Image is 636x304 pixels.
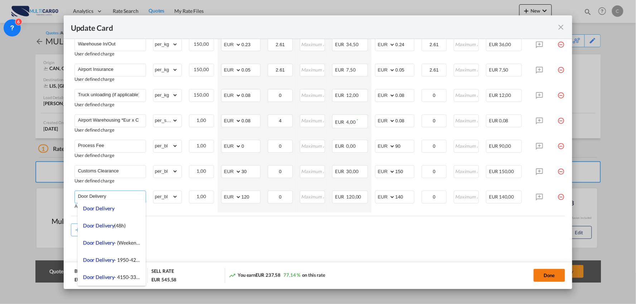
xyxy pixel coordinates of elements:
input: Maximum Amount [455,89,479,100]
span: 90,00 [499,143,511,149]
input: Minimum Amount [422,140,446,151]
select: per_shipment [154,115,178,126]
span: Door Delivery [83,222,115,229]
input: 140 [395,191,414,202]
div: EUR 308,00 [74,276,99,283]
input: Maximum Amount [301,191,325,202]
span: EUR [335,119,345,125]
span: 7,50 [499,67,509,73]
input: Maximum Amount [301,166,325,176]
select: per_kg [154,39,178,50]
input: Charge Name [78,166,146,176]
md-dialog: Update Card Port ... [64,15,573,289]
input: Minimum Amount [268,166,292,176]
div: User defined charge [74,102,146,107]
span: EUR [489,67,498,73]
md-input-container: Customs Clearance [75,166,146,176]
span: 34,50 [346,41,359,47]
span: Door Delivery - 4150-335 Porto [83,274,190,280]
span: EUR [335,143,345,149]
input: 0.08 [395,115,414,126]
div: User defined charge [74,153,146,158]
md-icon: icon-minus-circle-outline red-400-fg pt-7 [558,165,565,172]
span: EUR [489,118,498,123]
div: BUY RATE [74,268,96,276]
md-icon: icon-minus-circle-outline red-400-fg pt-7 [558,114,565,122]
input: 90 [395,140,414,151]
input: Charge Name [78,191,146,202]
div: User defined charge [74,127,146,133]
span: 0,00 [346,143,356,149]
input: 0.08 [242,115,260,126]
span: 1,00 [196,117,206,123]
input: 0.05 [395,64,414,75]
md-input-container: Airport Warehousing *Eur x CW x Day - up to 7day - min EUR 4,00 [75,115,146,126]
button: Add Leg [71,224,102,236]
md-icon: icon-minus-circle-outline red-400-fg pt-7 [558,191,565,198]
span: 150,00 [194,67,209,72]
span: 150,00 [194,41,209,47]
select: per_bl [154,166,178,177]
select: per_bl [154,191,178,202]
input: Maximum Amount [301,115,325,126]
input: Maximum Amount [455,115,479,126]
div: User defined charge [74,77,146,82]
input: Minimum Amount [422,115,446,126]
span: 12,00 [346,92,359,98]
md-icon: icon-minus-circle-outline red-400-fg pt-7 [558,89,565,96]
md-icon: icon-minus-circle-outline red-400-fg pt-7 [558,38,565,45]
input: Maximum Amount [455,140,479,151]
div: Adding a user defined charge [74,204,146,209]
input: Maximum Amount [455,166,479,176]
md-input-container: Airport Insurance [75,64,146,75]
span: 7,50 [346,67,356,73]
span: EUR [489,143,498,149]
span: Door Delivery [83,205,115,211]
input: Maximum Amount [455,64,479,75]
sup: Minimum amount [357,118,358,123]
span: 12,00 [499,92,511,98]
span: 0,08 [499,118,509,123]
md-icon: icon-plus md-link-fg s20 [74,226,81,234]
div: User defined charge [74,178,146,183]
span: Door Delivery (48h) [83,222,126,229]
input: 150 [395,166,414,176]
span: EUR [335,67,345,73]
input: Maximum Amount [455,39,479,49]
input: Minimum Amount [422,39,446,49]
input: 0.08 [242,89,260,100]
input: Minimum Amount [268,191,292,202]
input: 0.24 [395,39,414,49]
div: You earn on this rate [229,272,325,279]
input: 0.23 [242,39,260,49]
span: 150,00 [194,92,209,98]
input: Minimum Amount [422,64,446,75]
span: EUR [489,168,498,174]
md-icon: icon-minus-circle-outline red-400-fg pt-7 [558,64,565,71]
span: 120,00 [346,194,361,200]
input: Charge Name [78,140,146,151]
input: Charge Name [78,89,146,100]
span: EUR [335,41,345,47]
span: 1,00 [196,143,206,148]
md-icon: icon-trending-up [229,272,236,279]
span: 1,00 [196,193,206,199]
span: EUR [335,168,345,174]
input: 120 [242,191,260,202]
button: Done [534,269,565,282]
div: User defined charge [74,51,146,57]
input: Minimum Amount [268,89,292,100]
input: Minimum Amount [422,89,446,100]
select: per_kg [154,89,178,101]
input: Minimum Amount [268,115,292,126]
span: 1,00 [196,168,206,174]
div: EUR 545,58 [151,276,176,283]
span: EUR [489,92,498,98]
input: Charge Name [78,39,146,49]
div: SELL RATE [151,268,174,276]
md-input-container: Process Fee [75,140,146,151]
span: 30,00 [346,168,359,174]
span: EUR [335,194,345,200]
md-input-container: Truck unloading (if applicable) [75,89,146,100]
